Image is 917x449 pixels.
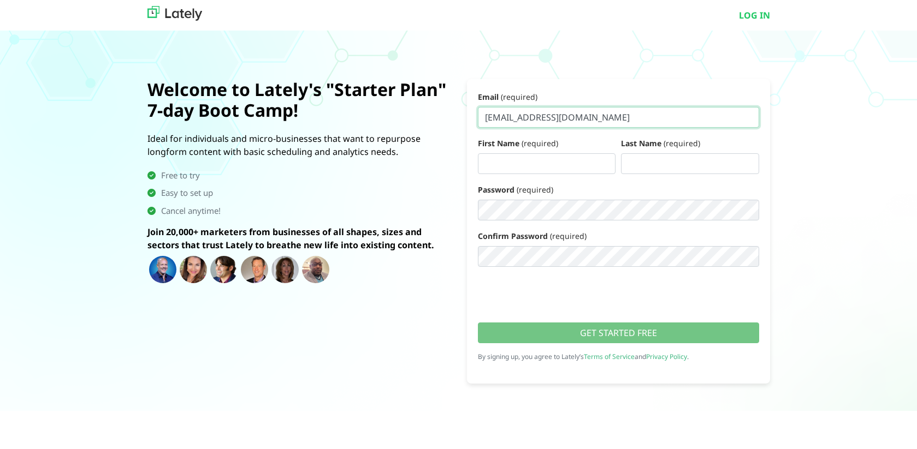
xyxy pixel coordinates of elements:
[147,79,451,121] h1: Welcome to Lately's "Starter Plan" 7-day Boot Camp!
[478,184,514,195] strong: Password
[180,256,207,283] img: Lynn Abate Johnson
[210,256,238,283] img: Mark Wald
[550,231,587,241] span: (required)
[149,256,176,283] img: David Allison
[478,231,548,241] strong: Confirm Password
[147,187,451,199] li: Easy to set up
[25,8,48,17] span: Help
[522,138,558,148] span: (required)
[147,226,434,251] b: Join 20,000+ marketers from businesses of all shapes, sizes and sectors that trust Lately to brea...
[517,184,553,195] span: (required)
[621,138,661,148] strong: Last Name
[535,276,701,318] iframe: reCAPTCHA
[739,9,770,22] a: LOG IN
[584,352,635,361] a: Terms of Service
[147,6,202,21] img: lately_logo_nav.700ca2e7.jpg
[646,352,687,361] a: Privacy Policy
[241,256,268,283] img: David Meerman Scott
[271,256,299,283] img: Lynn Wunderman
[478,138,519,148] strong: First Name
[147,132,451,158] p: Ideal for individuals and micro-businesses that want to repurpose longform content with basic sch...
[478,92,499,102] strong: Email
[302,256,329,283] img: David Beckford
[478,322,759,343] button: GET STARTED FREE
[147,205,451,217] li: Cancel anytime!
[478,352,759,362] p: By signing up, you agree to Lately’s and .
[501,92,537,102] span: (required)
[147,169,451,182] li: Free to try
[664,138,700,148] span: (required)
